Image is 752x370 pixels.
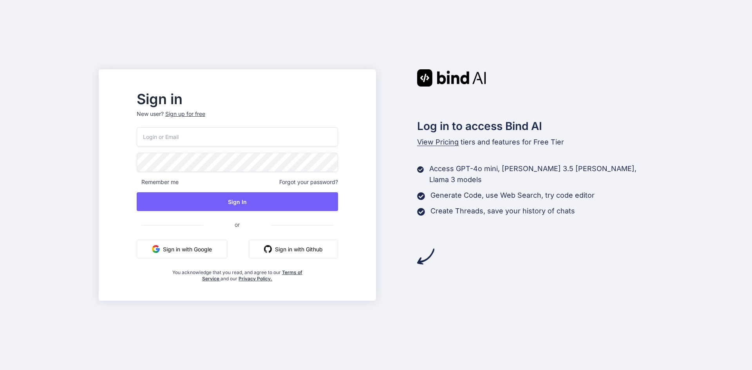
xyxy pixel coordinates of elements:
a: Privacy Policy. [239,276,272,282]
input: Login or Email [137,127,338,146]
img: Bind AI logo [417,69,486,87]
div: You acknowledge that you read, and agree to our and our [170,265,304,282]
h2: Sign in [137,93,338,105]
p: tiers and features for Free Tier [417,137,654,148]
button: Sign in with Google [137,240,227,258]
img: arrow [417,248,434,265]
p: Create Threads, save your history of chats [430,206,575,217]
span: Remember me [137,178,179,186]
button: Sign In [137,192,338,211]
p: New user? [137,110,338,127]
div: Sign up for free [165,110,205,118]
span: or [203,215,271,234]
button: Sign in with Github [249,240,338,258]
h2: Log in to access Bind AI [417,118,654,134]
span: View Pricing [417,138,459,146]
img: google [152,245,160,253]
img: github [264,245,272,253]
span: Forgot your password? [279,178,338,186]
p: Generate Code, use Web Search, try code editor [430,190,595,201]
p: Access GPT-4o mini, [PERSON_NAME] 3.5 [PERSON_NAME], Llama 3 models [429,163,653,185]
a: Terms of Service [202,269,302,282]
